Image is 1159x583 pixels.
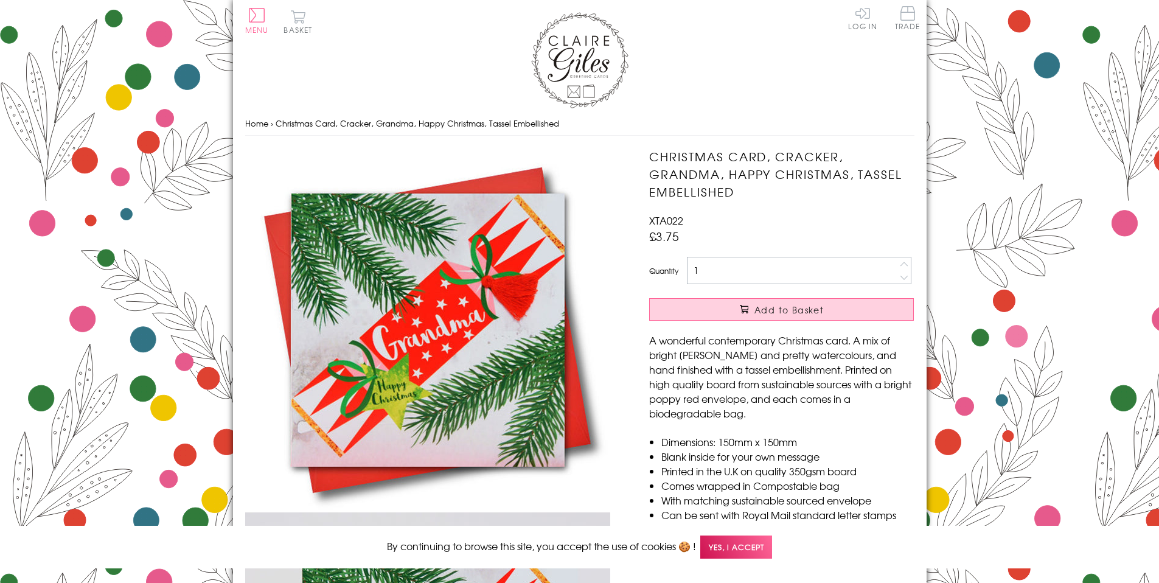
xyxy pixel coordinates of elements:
h1: Christmas Card, Cracker, Grandma, Happy Christmas, Tassel Embellished [649,148,914,200]
button: Menu [245,8,269,33]
label: Quantity [649,265,678,276]
li: Comes wrapped in Compostable bag [661,478,914,493]
p: A wonderful contemporary Christmas card. A mix of bright [PERSON_NAME] and pretty watercolours, a... [649,333,914,421]
button: Basket [282,10,315,33]
li: Blank inside for your own message [661,449,914,464]
span: Add to Basket [754,304,824,316]
span: Trade [895,6,921,30]
li: Printed in the U.K on quality 350gsm board [661,464,914,478]
span: Menu [245,24,269,35]
span: XTA022 [649,213,683,228]
li: With matching sustainable sourced envelope [661,493,914,508]
a: Trade [895,6,921,32]
img: Christmas Card, Cracker, Grandma, Happy Christmas, Tassel Embellished [245,148,610,512]
span: £3.75 [649,228,679,245]
li: Dimensions: 150mm x 150mm [661,435,914,449]
a: Log In [848,6,877,30]
span: Christmas Card, Cracker, Grandma, Happy Christmas, Tassel Embellished [276,117,559,129]
li: Can be sent with Royal Mail standard letter stamps [661,508,914,522]
nav: breadcrumbs [245,111,914,136]
span: Yes, I accept [700,536,772,559]
img: Claire Giles Greetings Cards [531,12,628,108]
span: › [271,117,273,129]
button: Add to Basket [649,298,914,321]
a: Home [245,117,268,129]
